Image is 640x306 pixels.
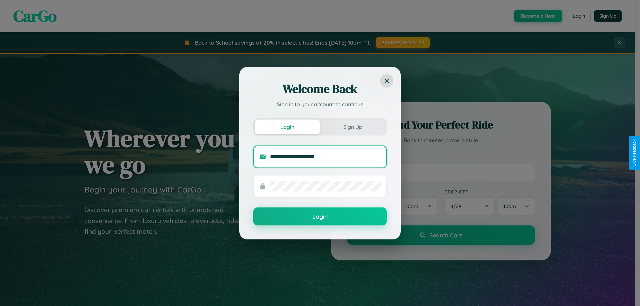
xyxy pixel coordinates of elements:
[253,100,387,108] p: Sign in to your account to continue
[255,120,320,134] button: Login
[632,140,637,166] div: Give Feedback
[253,81,387,97] h2: Welcome Back
[320,120,385,134] button: Sign Up
[253,207,387,225] button: Login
